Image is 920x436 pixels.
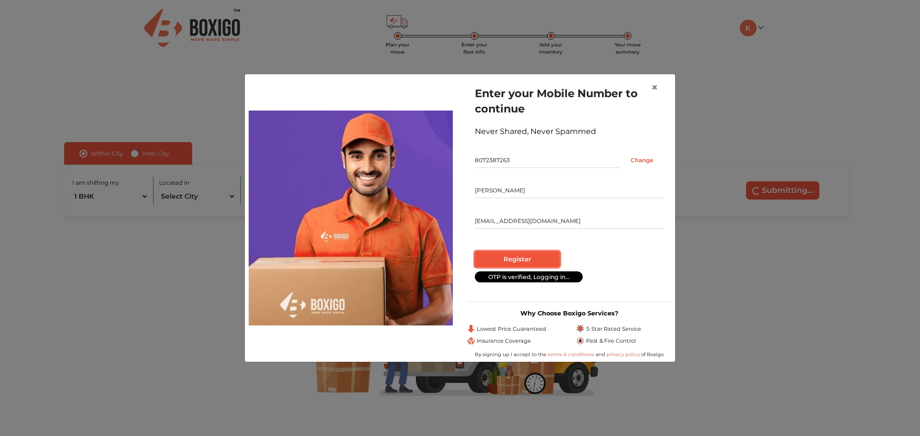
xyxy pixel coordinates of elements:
[586,337,636,345] span: Pest & Fire Control
[467,351,671,358] div: By signing up I accept to the and of Boxigo
[475,251,560,268] input: Register
[605,351,641,358] a: privacy policy
[475,86,664,116] h1: Enter your Mobile Number to continue
[644,74,666,101] button: Close
[586,325,641,333] span: 5 Star Rated Service
[475,213,664,229] input: Email Id
[467,310,671,317] h3: Why Choose Boxigo Services?
[620,153,664,168] input: Change
[475,153,620,168] input: Mobile No
[548,351,596,358] a: terms & conditions
[477,337,531,345] span: Insurance Coverage
[475,271,583,282] div: OTP is verified, Logging in...
[477,325,546,333] span: Lowest Price Guaranteed
[475,126,664,137] div: Never Shared, Never Spammed
[651,80,658,94] span: ×
[475,183,664,198] input: Your Name
[249,111,453,325] img: relocation-img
